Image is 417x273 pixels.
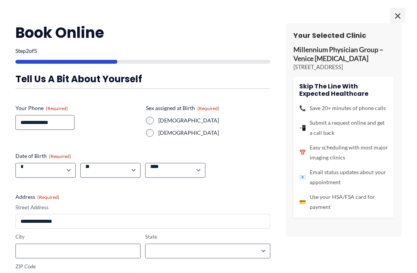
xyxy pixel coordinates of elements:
span: 5 [34,47,37,54]
label: State [145,233,270,241]
label: [DEMOGRAPHIC_DATA] [158,117,270,124]
p: Step of [15,48,270,54]
span: 2 [26,47,29,54]
h3: Your Selected Clinic [293,31,394,40]
span: 📲 [299,123,306,133]
span: × [390,8,405,23]
label: [DEMOGRAPHIC_DATA] [158,129,270,137]
label: Your Phone [15,104,140,112]
h2: Book Online [15,23,270,42]
li: Email status updates about your appointment [299,167,388,187]
legend: Sex assigned at Birth [146,104,219,112]
span: (Required) [49,153,71,159]
legend: Date of Birth [15,152,71,160]
label: ZIP Code [15,263,141,270]
span: (Required) [46,105,68,111]
li: Submit a request online and get a call back [299,118,388,138]
span: 📞 [299,103,306,113]
span: (Required) [37,194,59,200]
span: 💳 [299,197,306,207]
p: Millennium Physician Group – Venice [MEDICAL_DATA] [293,46,394,63]
span: 📧 [299,172,306,182]
label: City [15,233,141,241]
span: (Required) [197,105,219,111]
span: 📅 [299,148,306,158]
h3: Tell us a bit about yourself [15,73,270,85]
p: [STREET_ADDRESS] [293,63,394,71]
li: Easy scheduling with most major imaging clinics [299,142,388,163]
li: Save 20+ minutes of phone calls [299,103,388,113]
label: Street Address [15,204,270,211]
legend: Address [15,193,59,201]
h4: Skip the line with Expected Healthcare [299,83,388,97]
li: Use your HSA/FSA card for payment [299,192,388,212]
